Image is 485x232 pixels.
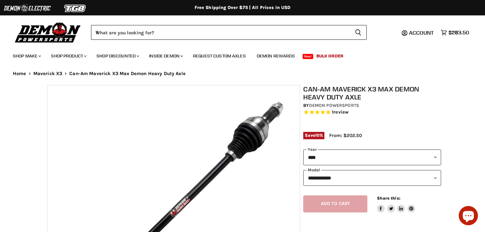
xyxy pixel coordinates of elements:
span: $283.50 [448,30,469,36]
ul: Main menu [8,47,467,63]
span: 1 reviews [332,109,348,115]
img: Demon Powersports [13,21,83,44]
inbox-online-store-chat: Shopify online store chat [457,206,480,227]
div: by [303,102,441,109]
span: New! [303,54,314,59]
img: TGB Logo 2 [51,2,99,14]
select: modal-name [303,170,441,186]
button: Search [350,25,367,40]
a: Maverick X3 [33,71,63,76]
a: Bulk Order [312,49,348,63]
a: Home [13,71,26,76]
span: review [333,109,348,115]
a: Shop Product [46,49,90,63]
span: Save % [303,132,324,139]
input: When autocomplete results are available use up and down arrows to review and enter to select [91,25,350,40]
a: Request Custom Axles [188,49,251,63]
a: Shop Discounted [92,49,143,63]
img: Demon Electric Logo 2 [3,2,51,14]
select: year [303,150,441,165]
h1: Can-Am Maverick X3 Max Demon Heavy Duty Axle [303,85,441,101]
aside: Share this: [377,195,415,212]
a: Inside Demon [144,49,187,63]
span: 10 [315,133,320,138]
a: $283.50 [438,28,472,37]
span: Can-Am Maverick X3 Max Demon Heavy Duty Axle [69,71,186,76]
a: Account [406,30,438,36]
span: Rated 5.0 out of 5 stars 1 reviews [303,109,441,116]
span: From: $202.50 [329,133,362,138]
form: Product [91,25,367,40]
a: Shop Make [8,49,45,63]
span: Share this: [377,196,400,201]
a: Demon Powersports [309,103,359,108]
span: Account [409,30,434,36]
a: Demon Rewards [252,49,300,63]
